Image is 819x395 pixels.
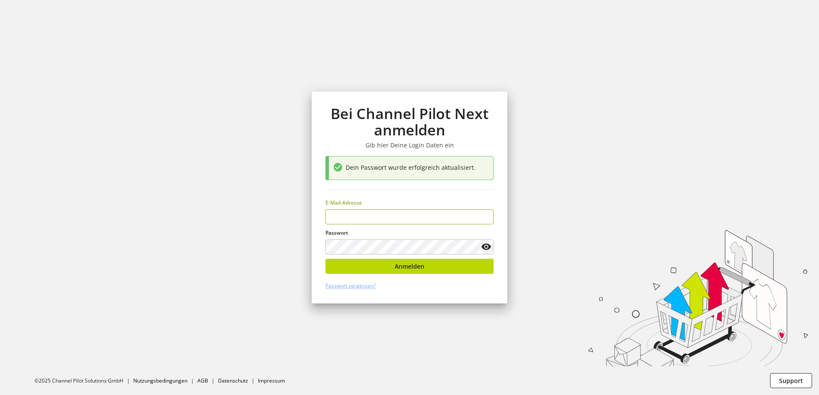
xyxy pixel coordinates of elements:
[325,105,494,138] h1: Bei Channel Pilot Next anmelden
[325,259,494,274] button: Anmelden
[325,199,362,206] span: E-Mail-Adresse
[770,373,812,388] button: Support
[34,377,133,385] li: ©2025 Channel Pilot Solutions GmbH
[779,376,803,385] span: Support
[258,377,285,384] a: Impressum
[218,377,248,384] a: Datenschutz
[346,163,489,174] div: Dein Passwort wurde erfolgreich aktualisiert.
[325,282,376,289] a: Passwort vergessen?
[133,377,187,384] a: Nutzungsbedingungen
[197,377,208,384] a: AGB
[395,262,424,271] span: Anmelden
[325,141,494,149] h3: Gib hier Deine Login Daten ein
[325,229,348,236] span: Passwort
